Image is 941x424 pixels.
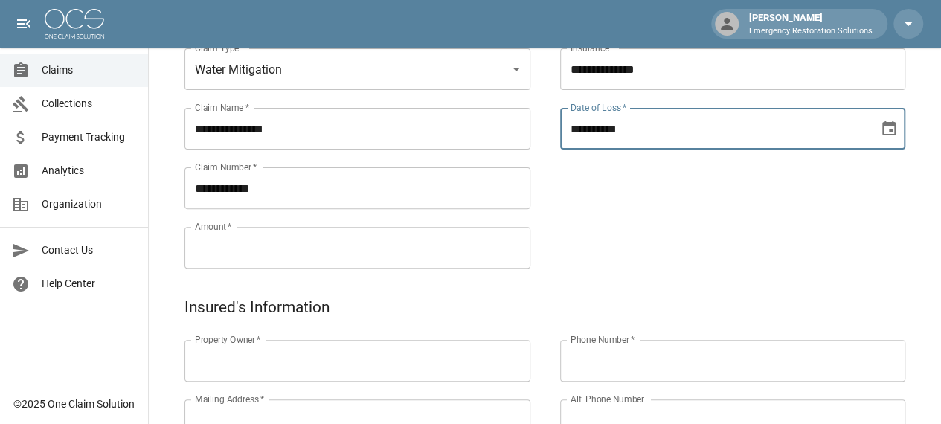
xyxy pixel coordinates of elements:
span: Payment Tracking [42,129,136,145]
label: Amount [195,220,232,233]
span: Organization [42,196,136,212]
label: Alt. Phone Number [571,393,644,405]
span: Collections [42,96,136,112]
span: Help Center [42,276,136,292]
span: Analytics [42,163,136,179]
span: Claims [42,62,136,78]
div: Water Mitigation [184,48,530,90]
button: open drawer [9,9,39,39]
img: ocs-logo-white-transparent.png [45,9,104,39]
label: Date of Loss [571,101,626,114]
label: Phone Number [571,333,635,346]
label: Claim Name [195,101,249,114]
div: © 2025 One Claim Solution [13,396,135,411]
label: Insurance [571,42,614,54]
button: Choose date, selected date is Aug 13, 2025 [874,114,904,144]
span: Contact Us [42,242,136,258]
p: Emergency Restoration Solutions [749,25,873,38]
label: Mailing Address [195,393,264,405]
label: Property Owner [195,333,261,346]
div: [PERSON_NAME] [743,10,879,37]
label: Claim Number [195,161,257,173]
label: Claim Type [195,42,245,54]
